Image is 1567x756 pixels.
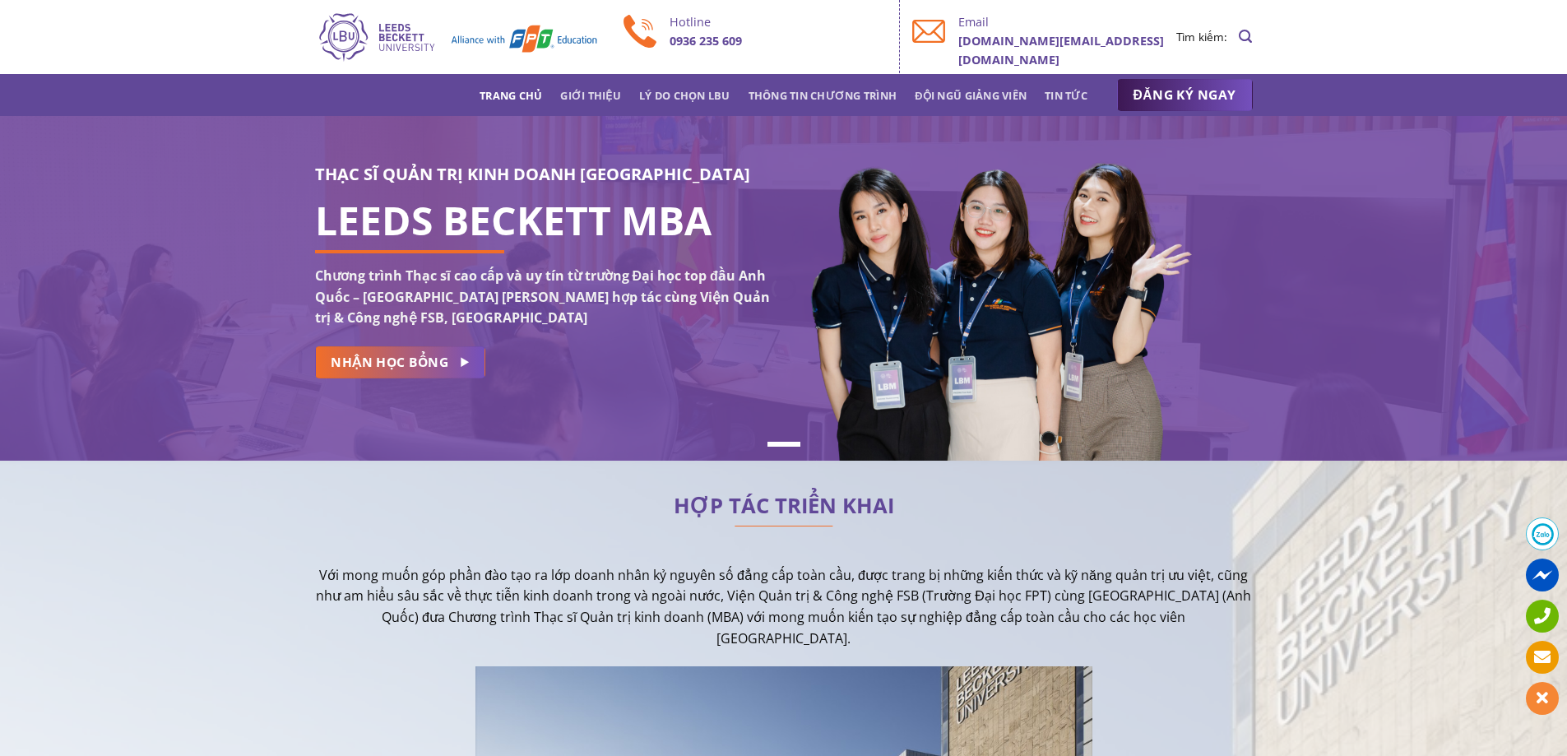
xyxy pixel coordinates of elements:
a: ĐĂNG KÝ NGAY [1117,79,1253,112]
img: Thạc sĩ Quản trị kinh doanh Quốc tế [315,11,599,63]
span: ĐĂNG KÝ NGAY [1134,85,1236,105]
a: Giới thiệu [560,81,621,110]
a: Trang chủ [480,81,542,110]
a: Thông tin chương trình [749,81,897,110]
h3: THẠC SĨ QUẢN TRỊ KINH DOANH [GEOGRAPHIC_DATA] [315,161,772,188]
b: [DOMAIN_NAME][EMAIL_ADDRESS][DOMAIN_NAME] [958,33,1164,67]
li: Tìm kiếm: [1176,28,1227,46]
strong: Chương trình Thạc sĩ cao cấp và uy tín từ trường Đại học top đầu Anh Quốc – [GEOGRAPHIC_DATA] [PE... [315,267,770,327]
a: Đội ngũ giảng viên [915,81,1027,110]
img: line-lbu.jpg [735,526,833,527]
h1: LEEDS BECKETT MBA [315,211,772,230]
p: Hotline [670,12,888,31]
a: Lý do chọn LBU [639,81,730,110]
a: Search [1239,21,1252,53]
h2: HỢP TÁC TRIỂN KHAI [315,498,1253,514]
a: Tin tức [1045,81,1087,110]
p: Email [958,12,1176,31]
b: 0936 235 609 [670,33,742,49]
a: NHẬN HỌC BỔNG [315,346,485,378]
span: NHẬN HỌC BỔNG [331,352,448,373]
li: Page dot 1 [767,442,800,447]
p: Với mong muốn góp phần đào tạo ra lớp doanh nhân kỷ nguyên số đẳng cấp toàn cầu, được trang bị nh... [315,565,1253,649]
